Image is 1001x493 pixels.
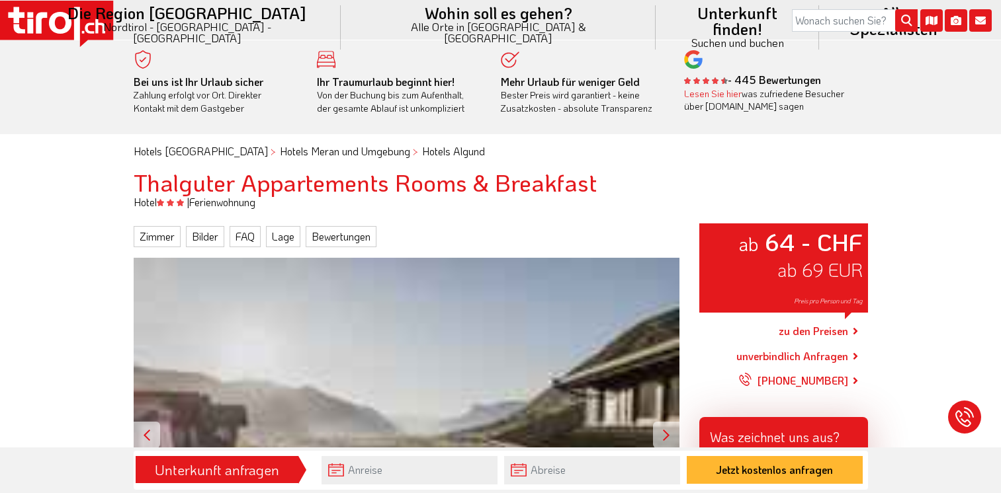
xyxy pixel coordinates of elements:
a: Lage [266,226,300,247]
span: ab 69 EUR [777,258,863,282]
b: Mehr Urlaub für weniger Geld [501,75,640,89]
div: Zahlung erfolgt vor Ort. Direkter Kontakt mit dem Gastgeber [134,75,298,115]
strong: 64 - CHF [765,226,863,257]
small: ab [738,231,759,256]
a: Bilder [186,226,224,247]
i: Fotogalerie [945,9,967,32]
a: unverbindlich Anfragen [736,348,848,364]
input: Abreise [504,456,680,484]
button: Jetzt kostenlos anfragen [687,456,863,484]
a: Hotels Meran und Umgebung [280,144,410,158]
a: Hotels [GEOGRAPHIC_DATA] [134,144,268,158]
input: Wonach suchen Sie? [792,9,918,32]
b: Bei uns ist Ihr Urlaub sicher [134,75,263,89]
div: Unterkunft anfragen [140,459,294,481]
b: Ihr Traumurlaub beginnt hier! [317,75,455,89]
a: FAQ [230,226,261,247]
a: [PHONE_NUMBER] [739,364,848,397]
small: Nordtirol - [GEOGRAPHIC_DATA] - [GEOGRAPHIC_DATA] [49,21,325,44]
b: - 445 Bewertungen [684,73,821,87]
a: Lesen Sie hier [684,87,742,100]
i: Karte öffnen [920,9,943,32]
div: Was zeichnet uns aus? [699,417,868,451]
a: zu den Preisen [779,315,848,348]
i: Kontakt [969,9,992,32]
input: Anreise [322,456,498,484]
div: Bester Preis wird garantiert - keine Zusatzkosten - absolute Transparenz [501,75,665,115]
div: Von der Buchung bis zum Aufenthalt, der gesamte Ablauf ist unkompliziert [317,75,481,115]
span: Preis pro Person und Tag [794,297,863,305]
small: Alle Orte in [GEOGRAPHIC_DATA] & [GEOGRAPHIC_DATA] [357,21,640,44]
small: Suchen und buchen [672,37,803,48]
div: was zufriedene Besucher über [DOMAIN_NAME] sagen [684,87,848,113]
a: Bewertungen [306,226,376,247]
span: | [187,195,189,209]
h1: Thalguter Appartements Rooms & Breakfast [134,169,868,196]
a: Hotels Algund [422,144,485,158]
a: Zimmer [134,226,181,247]
div: Hotel Ferienwohnung [124,195,878,209]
